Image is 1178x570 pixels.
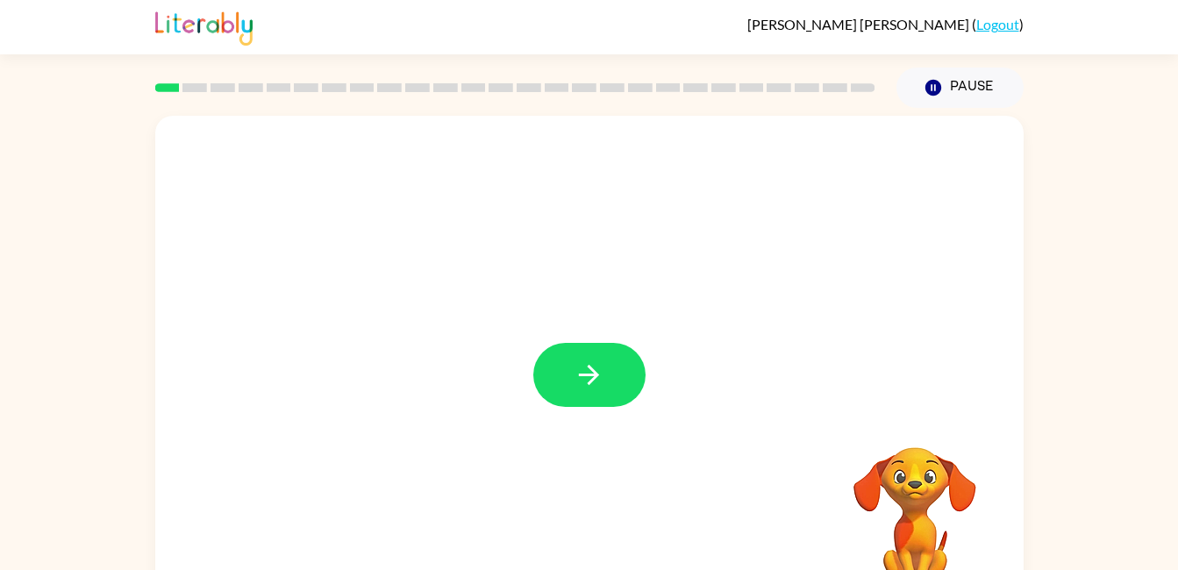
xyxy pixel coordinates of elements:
[976,16,1019,32] a: Logout
[747,16,972,32] span: [PERSON_NAME] [PERSON_NAME]
[896,68,1024,108] button: Pause
[747,16,1024,32] div: ( )
[155,7,253,46] img: Literably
